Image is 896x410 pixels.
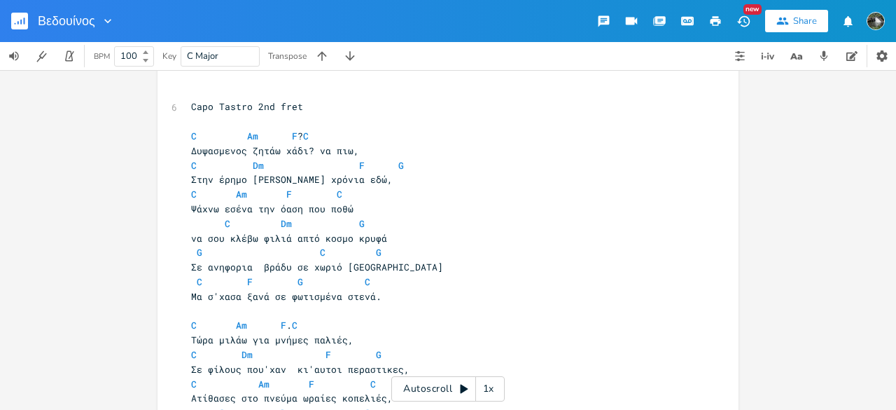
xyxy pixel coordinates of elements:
div: New [743,4,762,15]
span: Capo Tastro 2nd fret [191,100,303,113]
span: G [359,217,365,230]
div: Share [793,15,817,27]
span: G [297,275,303,288]
button: New [729,8,757,34]
span: Σε ανηφορια βράδυ σε χωριό [GEOGRAPHIC_DATA] [191,261,443,273]
span: Am [247,130,258,142]
span: F [281,319,286,332]
span: G [376,246,381,259]
button: Share [765,10,828,32]
span: Στην έρημο [PERSON_NAME] χρόνια εδώ, [191,173,393,186]
span: Am [258,378,269,390]
span: να σου κλέβω φιλιά απτό κοσμο κρυφά [191,232,387,245]
span: Dm [241,348,253,361]
span: G [398,159,404,172]
span: Τώρα μιλάω για μνήμες παλιές, [191,334,353,346]
span: C [370,378,376,390]
div: Key [162,52,176,60]
span: Ψάχνω εσένα την όαση που ποθώ [191,203,353,215]
span: C [191,159,197,172]
span: F [325,348,331,361]
span: Μα σ'χασα ξανά σε φωτισμένα στενά. [191,290,381,303]
span: C [191,130,197,142]
span: C [197,275,202,288]
span: C [320,246,325,259]
span: C [292,319,297,332]
span: F [247,275,253,288]
span: C [191,188,197,200]
span: Δυψασμενος ζητάω χάδι? να πιω, [191,144,359,157]
span: C [303,130,309,142]
span: C [337,188,342,200]
span: Am [236,188,247,200]
span: Βεδουίνος [38,15,95,27]
div: Autoscroll [391,376,505,402]
span: C [191,348,197,361]
span: C [191,319,197,332]
span: Ατίθασες στο πνεύμα ωραίες κοπελιές, [191,392,393,404]
img: Themistoklis Christou [867,12,885,30]
span: F [286,188,292,200]
span: G [376,348,381,361]
span: . [191,319,297,332]
span: Dm [281,217,292,230]
span: F [292,130,297,142]
span: Am [236,319,247,332]
span: ? [191,130,309,142]
span: C [225,217,230,230]
div: Transpose [268,52,307,60]
span: F [309,378,314,390]
span: Σε φίλους που'χαν κι'αυτοι περαστικες, [191,363,409,376]
span: C [191,378,197,390]
div: 1x [476,376,501,402]
span: C [365,275,370,288]
span: C Major [187,50,218,62]
span: Dm [253,159,264,172]
span: F [359,159,365,172]
span: G [197,246,202,259]
div: BPM [94,53,110,60]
